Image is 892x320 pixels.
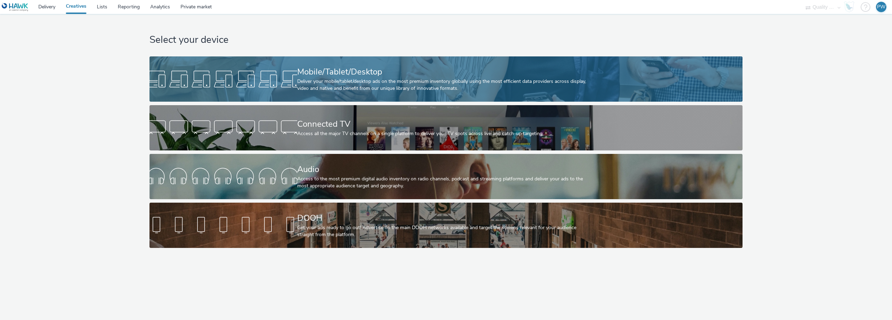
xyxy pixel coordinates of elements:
div: Access all the major TV channels on a single platform to deliver your TV spots across live and ca... [297,130,592,137]
div: DOOH [297,212,592,224]
div: Mobile/Tablet/Desktop [297,66,592,78]
a: Hawk Academy [844,1,857,13]
a: Connected TVAccess all the major TV channels on a single platform to deliver your TV spots across... [149,105,743,150]
div: Connected TV [297,118,592,130]
h1: Select your device [149,33,743,47]
div: PW [877,2,885,12]
div: Get your ads ready to go out! Advertise on the main DOOH networks available and target the screen... [297,224,592,239]
img: undefined Logo [2,3,29,11]
div: Access to the most premium digital audio inventory on radio channels, podcast and streaming platf... [297,175,592,190]
img: Hawk Academy [844,1,854,13]
a: Mobile/Tablet/DesktopDeliver your mobile/tablet/desktop ads on the most premium inventory globall... [149,56,743,102]
div: Audio [297,163,592,175]
a: DOOHGet your ads ready to go out! Advertise on the main DOOH networks available and target the sc... [149,203,743,248]
a: AudioAccess to the most premium digital audio inventory on radio channels, podcast and streaming ... [149,154,743,199]
div: Deliver your mobile/tablet/desktop ads on the most premium inventory globally using the most effi... [297,78,592,92]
